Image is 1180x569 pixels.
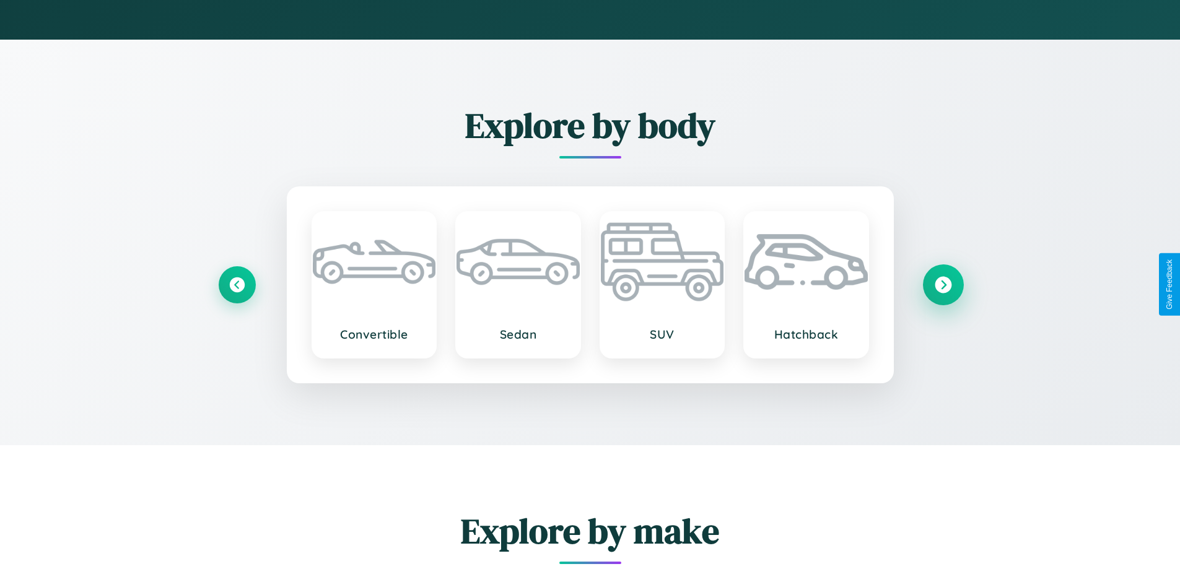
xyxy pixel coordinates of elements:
[1165,259,1174,310] div: Give Feedback
[325,327,424,342] h3: Convertible
[469,327,567,342] h3: Sedan
[219,507,962,555] h2: Explore by make
[613,327,712,342] h3: SUV
[219,102,962,149] h2: Explore by body
[757,327,855,342] h3: Hatchback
